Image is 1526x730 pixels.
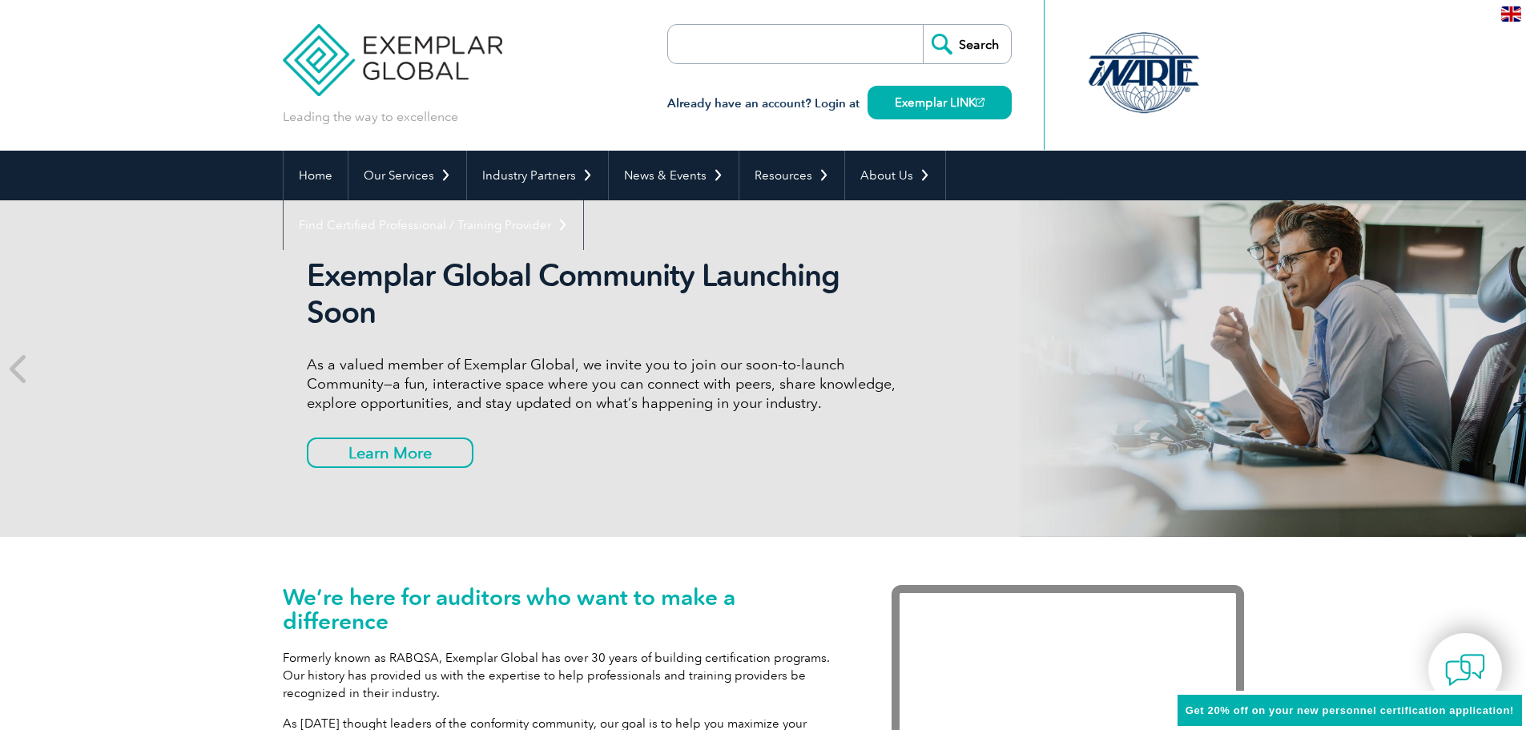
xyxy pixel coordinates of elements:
[667,94,1012,114] h3: Already have an account? Login at
[283,649,844,702] p: Formerly known as RABQSA, Exemplar Global has over 30 years of building certification programs. O...
[307,257,908,331] h2: Exemplar Global Community Launching Soon
[845,151,945,200] a: About Us
[1501,6,1521,22] img: en
[1186,704,1514,716] span: Get 20% off on your new personnel certification application!
[284,200,583,250] a: Find Certified Professional / Training Provider
[868,86,1012,119] a: Exemplar LINK
[348,151,466,200] a: Our Services
[467,151,608,200] a: Industry Partners
[923,25,1011,63] input: Search
[976,98,984,107] img: open_square.png
[283,108,458,126] p: Leading the way to excellence
[739,151,844,200] a: Resources
[307,438,473,468] a: Learn More
[284,151,348,200] a: Home
[1445,650,1485,690] img: contact-chat.png
[283,585,844,633] h1: We’re here for auditors who want to make a difference
[307,355,908,413] p: As a valued member of Exemplar Global, we invite you to join our soon-to-launch Community—a fun, ...
[609,151,739,200] a: News & Events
